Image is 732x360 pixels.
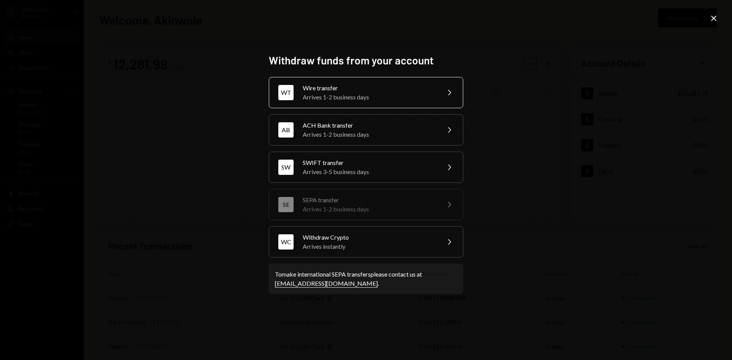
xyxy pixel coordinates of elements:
[278,85,294,100] div: WT
[303,130,435,139] div: Arrives 1-2 business days
[269,226,463,258] button: WCWithdraw CryptoArrives instantly
[303,205,435,214] div: Arrives 1-2 business days
[269,77,463,108] button: WTWire transferArrives 1-2 business days
[278,160,294,175] div: SW
[278,122,294,138] div: AB
[275,270,457,288] div: To make international SEPA transfers please contact us at .
[303,93,435,102] div: Arrives 1-2 business days
[275,280,378,288] a: [EMAIL_ADDRESS][DOMAIN_NAME]
[303,167,435,176] div: Arrives 3-5 business days
[303,83,435,93] div: Wire transfer
[269,114,463,146] button: ABACH Bank transferArrives 1-2 business days
[303,195,435,205] div: SEPA transfer
[303,158,435,167] div: SWIFT transfer
[278,197,294,212] div: SE
[269,53,463,68] h2: Withdraw funds from your account
[303,121,435,130] div: ACH Bank transfer
[303,233,435,242] div: Withdraw Crypto
[303,242,435,251] div: Arrives instantly
[278,234,294,250] div: WC
[269,189,463,220] button: SESEPA transferArrives 1-2 business days
[269,152,463,183] button: SWSWIFT transferArrives 3-5 business days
